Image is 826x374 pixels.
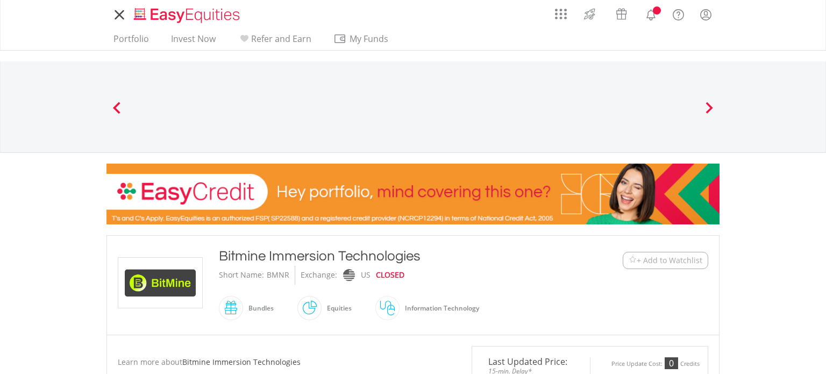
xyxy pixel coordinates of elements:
span: Refer and Earn [251,33,311,45]
a: Vouchers [606,3,637,23]
div: Bitmine Immersion Technologies [219,246,557,266]
span: My Funds [333,32,404,46]
img: nasdaq.png [343,269,355,281]
img: grid-menu-icon.svg [555,8,567,20]
a: Portfolio [109,33,153,50]
a: Notifications [637,3,665,24]
div: CLOSED [376,266,404,285]
img: EasyCredit Promotion Banner [106,164,720,224]
div: Equities [322,295,352,321]
a: Home page [130,3,244,24]
div: Credits [680,360,700,368]
div: Information Technology [400,295,479,321]
img: Watchlist [629,256,637,264]
img: EasyEquities_Logo.png [132,6,244,24]
button: Watchlist + Add to Watchlist [623,252,708,269]
div: 0 [665,357,678,369]
div: BMNR [267,266,289,285]
span: Bitmine Immersion Technologies [182,357,301,367]
div: Learn more about [118,357,455,368]
img: thrive-v2.svg [581,5,599,23]
a: AppsGrid [548,3,574,20]
span: + Add to Watchlist [637,255,702,266]
img: vouchers-v2.svg [613,5,630,23]
img: EQU.US.BMNR.png [120,258,201,308]
div: Short Name: [219,266,264,285]
div: Exchange: [301,266,337,285]
span: Last Updated Price: [480,357,582,366]
div: US [361,266,371,285]
div: Price Update Cost: [611,360,663,368]
div: Bundles [243,295,274,321]
a: Invest Now [167,33,220,50]
a: My Profile [692,3,720,26]
a: FAQ's and Support [665,3,692,24]
a: Refer and Earn [233,33,316,50]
